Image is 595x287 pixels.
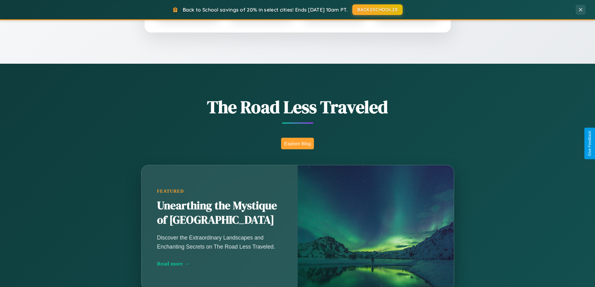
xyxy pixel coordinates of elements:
[281,138,314,149] button: Explore Blog
[183,7,348,13] span: Back to School savings of 20% in select cities! Ends [DATE] 10am PT.
[352,4,403,15] button: BACK2SCHOOL20
[157,260,282,267] div: Read more →
[588,131,592,156] div: Give Feedback
[157,199,282,227] h2: Unearthing the Mystique of [GEOGRAPHIC_DATA]
[157,233,282,251] p: Discover the Extraordinary Landscapes and Enchanting Secrets on The Road Less Traveled.
[110,95,485,119] h1: The Road Less Traveled
[157,189,282,194] div: Featured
